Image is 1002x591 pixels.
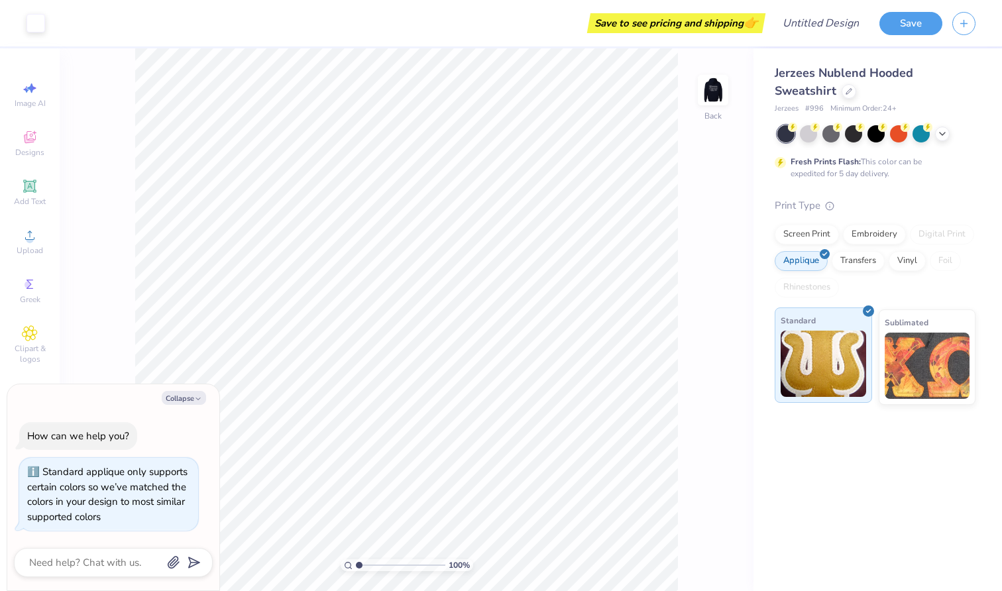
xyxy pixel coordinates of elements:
span: Jerzees Nublend Hooded Sweatshirt [775,65,913,99]
img: Sublimated [885,333,970,399]
img: Back [700,77,726,103]
div: Vinyl [889,251,926,271]
div: Standard applique only supports certain colors so we’ve matched the colors in your design to most... [27,465,188,523]
strong: Fresh Prints Flash: [791,156,861,167]
span: Clipart & logos [7,343,53,364]
div: Print Type [775,198,975,213]
div: How can we help you? [27,429,129,443]
div: Embroidery [843,225,906,244]
span: 👉 [744,15,758,30]
div: Foil [930,251,961,271]
button: Save [879,12,942,35]
div: Save to see pricing and shipping [590,13,762,33]
span: Standard [781,313,816,327]
span: Designs [15,147,44,158]
span: Greek [20,294,40,305]
div: Screen Print [775,225,839,244]
input: Untitled Design [772,10,869,36]
span: Upload [17,245,43,256]
img: Standard [781,331,866,397]
span: Sublimated [885,315,928,329]
span: Image AI [15,98,46,109]
button: Collapse [162,391,206,405]
div: Back [704,110,722,122]
div: Rhinestones [775,278,839,297]
span: Jerzees [775,103,799,115]
span: Minimum Order: 24 + [830,103,897,115]
div: Digital Print [910,225,974,244]
span: Add Text [14,196,46,207]
span: # 996 [805,103,824,115]
div: Applique [775,251,828,271]
div: This color can be expedited for 5 day delivery. [791,156,954,180]
div: Transfers [832,251,885,271]
span: 100 % [449,559,470,571]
